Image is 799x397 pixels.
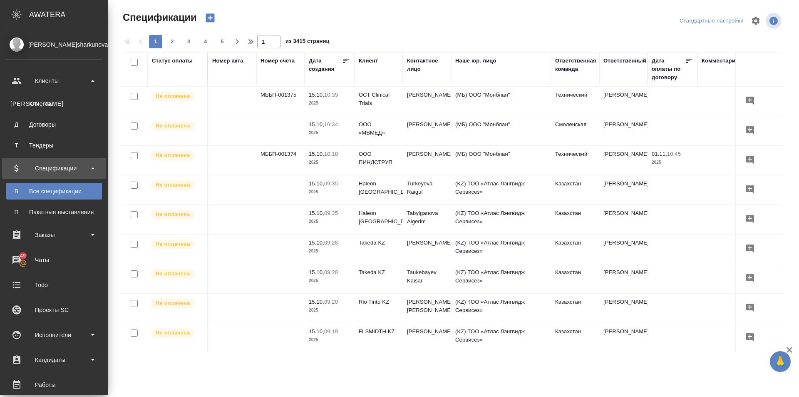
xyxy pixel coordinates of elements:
div: Дата оплаты по договору [652,57,685,82]
td: [PERSON_NAME] [599,116,648,145]
span: Спецификации [121,11,197,24]
p: 10:34 [324,121,338,127]
p: 15.10, [309,210,324,216]
td: Казахстан [551,205,599,234]
p: 2025 [309,336,350,344]
td: (МБ) ООО "Монблан" [451,116,551,145]
button: 🙏 [770,351,791,372]
div: Договоры [10,120,98,129]
div: [PERSON_NAME]sharkunova [6,40,102,49]
p: Haleon [GEOGRAPHIC_DATA] [359,209,399,226]
div: Клиенты [6,75,102,87]
td: (KZ) ТОО «Атлас Лэнгвидж Сервисез» [451,205,551,234]
p: 2025 [309,247,350,255]
p: Не оплачена [156,151,190,160]
div: Исполнители [6,329,102,341]
p: 09:28 [324,240,338,246]
td: Taukebayev Kaisar [403,264,451,293]
td: [PERSON_NAME] [599,323,648,352]
button: 2 [166,35,179,48]
p: Haleon [GEOGRAPHIC_DATA] [359,180,399,196]
p: 09:20 [324,299,338,305]
p: 10:39 [324,92,338,98]
p: 2025 [309,129,350,137]
div: Работы [6,379,102,391]
p: Не оплачена [156,210,190,219]
p: Не оплачена [156,122,190,130]
td: (МБ) ООО "Монблан" [451,146,551,175]
td: [PERSON_NAME] [403,323,451,352]
p: Не оплачена [156,299,190,307]
div: Спецификации [6,162,102,175]
td: (KZ) ТОО «Атлас Лэнгвидж Сервисез» [451,294,551,323]
p: 2025 [309,277,350,285]
p: 10:18 [324,151,338,157]
div: Тендеры [10,141,98,150]
button: 4 [199,35,212,48]
p: 09:35 [324,210,338,216]
p: Не оплачена [156,92,190,100]
div: Клиент [359,57,378,65]
td: Казахстан [551,323,599,352]
td: [PERSON_NAME] [599,175,648,205]
p: 15.10, [309,180,324,187]
div: Контактное лицо [407,57,447,73]
div: Комментарий [702,57,739,65]
td: [PERSON_NAME] [599,235,648,264]
div: Заказы [6,229,102,241]
button: 5 [216,35,229,48]
td: [PERSON_NAME] [599,146,648,175]
p: 15.10, [309,328,324,335]
td: Tabylganova Aigerim [403,205,451,234]
a: ДДоговоры [6,116,102,133]
span: 5 [216,37,229,46]
div: Ответственная команда [555,57,596,73]
p: ООО «МВМЕД» [359,120,399,137]
p: 2025 [309,217,350,226]
p: FLSMIDTH KZ [359,327,399,336]
p: 15.10, [309,299,324,305]
td: [PERSON_NAME] [403,87,451,116]
td: [PERSON_NAME] [599,205,648,234]
p: 15.10, [309,121,324,127]
div: Кандидаты [6,354,102,366]
p: Takeda KZ [359,239,399,247]
span: Посмотреть информацию [766,13,783,29]
td: Смоленская [551,116,599,145]
a: ТТендеры [6,137,102,154]
button: 3 [182,35,196,48]
span: 3 [182,37,196,46]
td: Казахстан [551,264,599,293]
div: Номер счета [261,57,295,65]
td: (KZ) ТОО «Атлас Лэнгвидж Сервисез» [451,323,551,352]
a: Проекты SC [2,300,106,320]
p: 2025 [309,158,350,167]
span: из 3415 страниц [285,36,330,48]
span: Настроить таблицу [746,11,766,31]
p: 2025 [309,99,350,107]
div: Клиенты [10,100,98,108]
p: Не оплачена [156,329,190,337]
div: Наше юр. лицо [455,57,496,65]
span: 49 [15,252,31,260]
td: Технический [551,87,599,116]
p: 2025 [309,188,350,196]
td: [PERSON_NAME] [403,116,451,145]
p: Не оплачена [156,240,190,248]
span: 🙏 [773,353,787,370]
p: ООО ПИНДСТРУП [359,150,399,167]
td: Казахстан [551,235,599,264]
div: Чаты [6,254,102,266]
td: МББП-001375 [256,87,305,116]
p: 2025 [652,158,693,167]
td: (KZ) ТОО «Атлас Лэнгвидж Сервисез» [451,175,551,205]
div: AWATERA [29,6,108,23]
p: 09:28 [324,269,338,275]
td: (KZ) ТОО «Атлас Лэнгвидж Сервисез» [451,235,551,264]
div: Все спецификации [10,187,98,195]
p: Takeda KZ [359,268,399,277]
td: [PERSON_NAME] [599,264,648,293]
p: Не оплачена [156,270,190,278]
a: Работы [2,375,106,395]
td: (МБ) ООО "Монблан" [451,87,551,116]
